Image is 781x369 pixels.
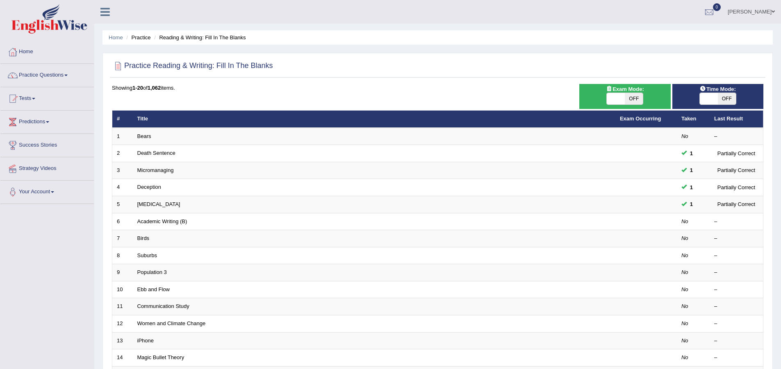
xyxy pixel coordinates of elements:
h2: Practice Reading & Writing: Fill In The Blanks [112,60,273,72]
td: 1 [112,128,133,145]
td: 6 [112,213,133,230]
div: – [714,320,758,328]
a: Bears [137,133,151,139]
span: OFF [718,93,736,104]
a: Ebb and Flow [137,286,170,292]
a: Birds [137,235,150,241]
span: You can still take this question [687,183,696,192]
div: Showing of items. [112,84,763,92]
a: Success Stories [0,134,94,154]
a: Strategy Videos [0,157,94,178]
li: Reading & Writing: Fill In The Blanks [152,34,246,41]
td: 4 [112,179,133,196]
div: – [714,133,758,140]
a: Exam Occurring [620,115,661,122]
span: You can still take this question [687,166,696,174]
a: iPhone [137,337,154,344]
div: Show exams occurring in exams [579,84,670,109]
b: 1-20 [132,85,143,91]
div: – [714,269,758,276]
em: No [681,218,688,224]
em: No [681,354,688,360]
span: You can still take this question [687,200,696,208]
div: – [714,218,758,226]
a: Suburbs [137,252,157,258]
a: Predictions [0,111,94,131]
span: 0 [713,3,721,11]
a: Women and Climate Change [137,320,206,326]
em: No [681,269,688,275]
td: 10 [112,281,133,298]
td: 12 [112,315,133,332]
a: Home [109,34,123,41]
span: Exam Mode: [603,85,647,93]
a: Home [0,41,94,61]
em: No [681,320,688,326]
td: 3 [112,162,133,179]
td: 5 [112,196,133,213]
span: OFF [625,93,643,104]
div: – [714,303,758,310]
th: Taken [677,111,710,128]
td: 11 [112,298,133,315]
a: Micromanaging [137,167,174,173]
div: – [714,286,758,294]
span: Time Mode: [697,85,739,93]
em: No [681,252,688,258]
a: Population 3 [137,269,167,275]
span: You can still take this question [687,149,696,158]
td: 13 [112,332,133,349]
div: Partially Correct [714,149,758,158]
div: – [714,354,758,362]
div: – [714,252,758,260]
th: Last Result [710,111,763,128]
div: Partially Correct [714,200,758,208]
em: No [681,133,688,139]
em: No [681,286,688,292]
div: – [714,235,758,242]
th: # [112,111,133,128]
em: No [681,303,688,309]
td: 8 [112,247,133,264]
td: 2 [112,145,133,162]
a: Deception [137,184,162,190]
a: Your Account [0,181,94,201]
div: Partially Correct [714,183,758,192]
a: Academic Writing (B) [137,218,187,224]
div: – [714,337,758,345]
li: Practice [124,34,150,41]
td: 9 [112,264,133,281]
a: Communication Study [137,303,189,309]
b: 1,062 [148,85,161,91]
th: Title [133,111,615,128]
a: Tests [0,87,94,108]
td: 14 [112,349,133,367]
div: Partially Correct [714,166,758,174]
em: No [681,337,688,344]
a: Death Sentence [137,150,175,156]
em: No [681,235,688,241]
td: 7 [112,230,133,247]
a: [MEDICAL_DATA] [137,201,180,207]
a: Practice Questions [0,64,94,84]
a: Magic Bullet Theory [137,354,184,360]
